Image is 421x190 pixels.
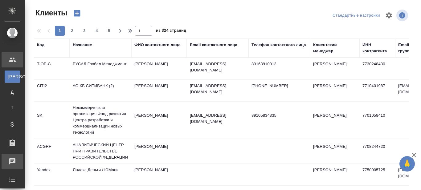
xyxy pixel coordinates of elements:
[402,157,412,170] span: 🙏
[34,8,67,18] span: Клиенты
[34,140,70,162] td: ACGRF
[37,42,44,48] div: Код
[131,80,187,101] td: [PERSON_NAME]
[70,102,131,139] td: Некоммерческая организация Фонд развития Центра разработки и коммерциализации новых технологий
[190,42,237,48] div: Email контактного лица
[70,139,131,164] td: АНАЛИТИЧЕСКИЙ ЦЕНТР ПРИ ПРАВИТЕЛЬСТВЕ РОССИЙСКОЙ ФЕДЕРАЦИИ
[104,26,114,36] button: 5
[251,42,306,48] div: Телефон контактного лица
[34,164,70,185] td: Yandex
[362,42,392,54] div: ИНН контрагента
[310,109,359,131] td: [PERSON_NAME]
[80,26,89,36] button: 3
[5,101,20,114] a: Т
[396,10,409,21] span: Посмотреть информацию
[131,58,187,79] td: [PERSON_NAME]
[70,80,131,101] td: АО КБ СИТИБАНК (2)
[251,112,307,119] p: 89105834335
[34,80,70,101] td: CITI2
[67,26,77,36] button: 2
[190,61,245,73] p: [EMAIL_ADDRESS][DOMAIN_NAME]
[5,86,20,98] a: Д
[310,140,359,162] td: [PERSON_NAME]
[359,109,395,131] td: 7701058410
[104,28,114,34] span: 5
[131,109,187,131] td: [PERSON_NAME]
[190,112,245,125] p: [EMAIL_ADDRESS][DOMAIN_NAME]
[251,61,307,67] p: 89163910013
[67,28,77,34] span: 2
[251,83,307,89] p: [PHONE_NUMBER]
[313,42,356,54] div: Клиентский менеджер
[310,58,359,79] td: [PERSON_NAME]
[156,27,186,36] span: из 324 страниц
[190,83,245,95] p: [EMAIL_ADDRESS][DOMAIN_NAME]
[359,140,395,162] td: 7708244720
[70,8,84,18] button: Создать
[382,8,396,23] span: Настроить таблицу
[80,28,89,34] span: 3
[310,164,359,185] td: [PERSON_NAME]
[8,104,17,111] span: Т
[34,109,70,131] td: SK
[399,156,415,172] button: 🙏
[359,58,395,79] td: 7730248430
[331,11,382,20] div: split button
[5,71,20,83] a: [PERSON_NAME]
[73,42,92,48] div: Название
[34,58,70,79] td: T-OP-C
[92,28,102,34] span: 4
[134,42,181,48] div: ФИО контактного лица
[131,140,187,162] td: [PERSON_NAME]
[92,26,102,36] button: 4
[131,164,187,185] td: [PERSON_NAME]
[359,164,395,185] td: 7750005725
[70,58,131,79] td: РУСАЛ Глобал Менеджмент
[8,74,17,80] span: [PERSON_NAME]
[310,80,359,101] td: [PERSON_NAME]
[8,89,17,95] span: Д
[359,80,395,101] td: 7710401987
[70,164,131,185] td: Яндекс Деньги / ЮМани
